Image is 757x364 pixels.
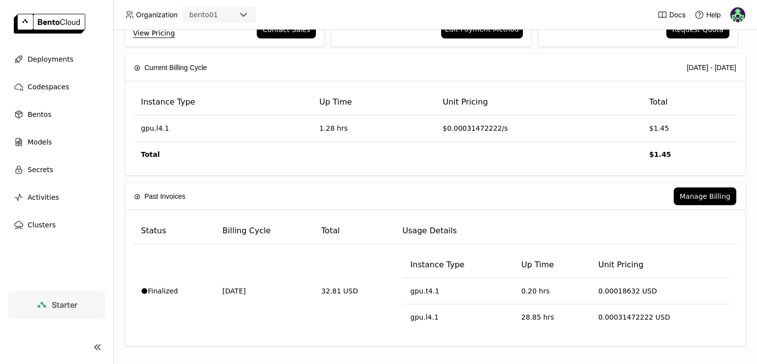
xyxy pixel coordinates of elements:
[8,49,105,69] a: Deployments
[189,10,218,20] div: bento01
[669,10,686,19] span: Docs
[28,53,73,65] span: Deployments
[133,28,175,38] a: View Pricing
[8,160,105,180] a: Secrets
[8,132,105,152] a: Models
[311,115,435,142] td: 1.28 hrs
[514,252,590,278] th: Up Time
[649,150,671,158] strong: $1.45
[8,215,105,235] a: Clusters
[133,115,311,142] td: gpu.l4.1
[52,300,77,310] span: Starter
[8,77,105,97] a: Codespaces
[14,14,85,34] img: logo
[687,62,736,73] div: [DATE] - [DATE]
[311,89,435,115] th: Up Time
[514,304,590,330] td: 28.85 hrs
[313,244,394,338] td: 32.81 USD
[8,291,105,319] a: Starter
[590,304,729,330] td: 0.00031472222 USD
[28,81,69,93] span: Codespaces
[214,218,313,244] th: Billing Cycle
[590,278,729,304] td: 0.00018632 USD
[403,252,514,278] th: Instance Type
[590,252,729,278] th: Unit Pricing
[8,105,105,124] a: Bentos
[144,191,185,202] span: Past Invoices
[403,278,514,304] td: gpu.t4.1
[28,136,52,148] span: Models
[219,10,220,20] input: Selected bento01.
[136,10,177,19] span: Organization
[133,89,311,115] th: Instance Type
[214,244,313,338] td: [DATE]
[435,89,641,115] th: Unit Pricing
[28,109,51,120] span: Bentos
[28,164,53,176] span: Secrets
[28,219,56,231] span: Clusters
[514,278,590,304] td: 0.20 hrs
[730,7,745,22] img: Marshal AM
[28,191,59,203] span: Activities
[674,187,736,205] button: Manage Billing
[666,21,729,38] button: Request Quota
[395,218,737,244] th: Usage Details
[641,115,737,142] td: $1.45
[694,10,721,20] div: Help
[403,304,514,330] td: gpu.l4.1
[657,10,686,20] a: Docs
[706,10,721,19] span: Help
[435,115,641,142] td: $0.00031472222/s
[8,187,105,207] a: Activities
[141,286,206,296] div: Finalized
[257,21,316,38] button: Contact Sales
[133,218,214,244] th: Status
[313,218,394,244] th: Total
[141,150,160,158] strong: Total
[641,89,737,115] th: Total
[144,62,207,73] span: Current Billing Cycle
